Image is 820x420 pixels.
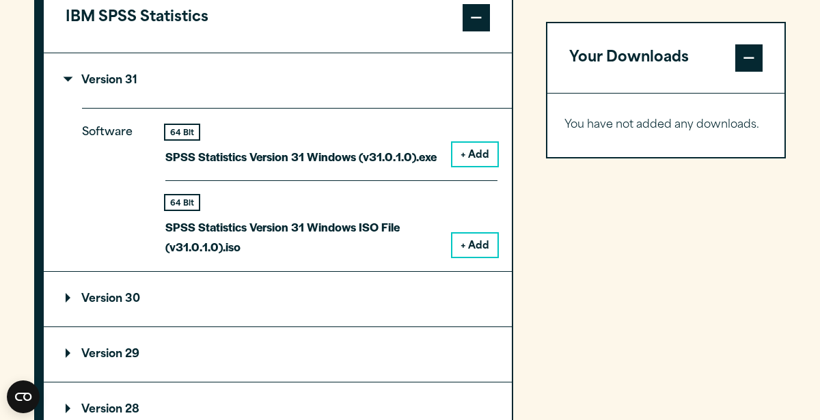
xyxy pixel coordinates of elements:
button: Open CMP widget [7,380,40,413]
p: You have not added any downloads. [564,115,767,135]
button: + Add [452,234,497,257]
p: SPSS Statistics Version 31 Windows ISO File (v31.0.1.0).iso [165,217,441,257]
p: Version 31 [66,75,137,86]
div: Your Downloads [547,93,784,157]
p: Version 28 [66,404,139,415]
div: 64 Bit [165,125,199,139]
p: Version 29 [66,349,139,360]
summary: Version 30 [44,272,512,326]
div: 64 Bit [165,195,199,210]
p: SPSS Statistics Version 31 Windows (v31.0.1.0).exe [165,147,437,167]
button: Your Downloads [547,23,784,93]
p: Version 30 [66,294,140,305]
summary: Version 31 [44,53,512,108]
p: Software [82,123,143,246]
summary: Version 29 [44,327,512,382]
button: + Add [452,143,497,166]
